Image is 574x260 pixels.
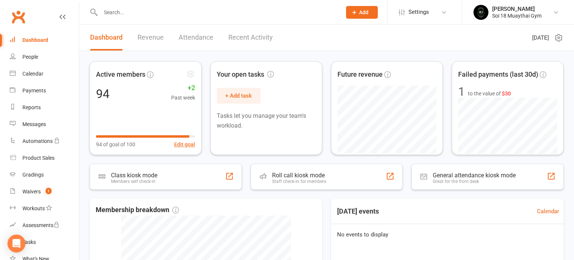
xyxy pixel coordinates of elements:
[22,37,48,43] div: Dashboard
[22,155,55,161] div: Product Sales
[10,217,79,234] a: Assessments
[138,25,164,51] a: Revenue
[96,69,145,80] span: Active members
[10,65,79,82] a: Calendar
[537,207,559,216] a: Calendar
[272,179,326,184] div: Staff check-in for members
[10,49,79,65] a: People
[433,179,516,184] div: Great for the front desk
[217,69,274,80] span: Your open tasks
[96,140,135,149] span: 94 of goal of 100
[22,104,41,110] div: Reports
[179,25,213,51] a: Attendance
[22,222,59,228] div: Assessments
[433,172,516,179] div: General attendance kiosk mode
[10,133,79,150] a: Automations
[96,88,109,100] div: 94
[22,54,38,60] div: People
[22,189,41,195] div: Waivers
[10,183,79,200] a: Waivers 1
[408,4,429,21] span: Settings
[217,88,260,104] button: + Add task
[468,89,511,98] span: to the value of
[532,33,549,42] span: [DATE]
[217,111,316,130] p: Tasks let you manage your team's workload.
[492,12,541,19] div: Soi 18 Muaythai Gym
[346,6,378,19] button: Add
[111,179,157,184] div: Members self check-in
[10,116,79,133] a: Messages
[46,188,52,194] span: 1
[458,86,465,98] div: 1
[10,32,79,49] a: Dashboard
[22,138,53,144] div: Automations
[98,7,336,18] input: Search...
[337,69,383,80] span: Future revenue
[492,6,541,12] div: [PERSON_NAME]
[458,69,538,80] span: Failed payments (last 30d)
[10,200,79,217] a: Workouts
[171,83,195,94] span: +2
[331,205,385,218] h3: [DATE] events
[10,166,79,183] a: Gradings
[10,99,79,116] a: Reports
[7,235,25,253] div: Open Intercom Messenger
[10,150,79,166] a: Product Sales
[22,71,43,77] div: Calendar
[272,172,326,179] div: Roll call kiosk mode
[171,94,195,102] span: Past week
[10,82,79,99] a: Payments
[22,121,46,127] div: Messages
[22,172,44,178] div: Gradings
[359,9,368,15] span: Add
[328,224,567,245] div: No events to display
[96,205,179,215] span: Membership breakdown
[174,140,195,149] button: Edit goal
[90,25,123,51] a: Dashboard
[22,239,36,245] div: Tasks
[22,205,45,211] div: Workouts
[111,172,157,179] div: Class kiosk mode
[10,234,79,251] a: Tasks
[9,7,28,26] a: Clubworx
[473,5,488,20] img: thumb_image1716960047.png
[228,25,273,51] a: Recent Activity
[502,91,511,97] span: $30
[22,88,46,94] div: Payments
